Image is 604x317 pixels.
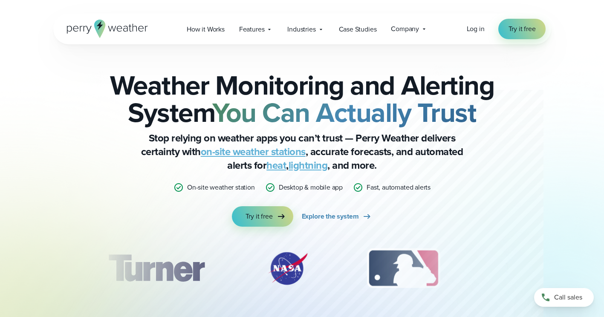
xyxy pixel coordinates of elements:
[287,24,315,35] span: Industries
[367,182,431,193] p: Fast, automated alerts
[266,158,286,173] a: heat
[258,247,318,290] img: NASA.svg
[534,288,594,307] a: Call sales
[332,20,384,38] a: Case Studies
[246,211,273,222] span: Try it free
[187,182,255,193] p: On-site weather station
[258,247,318,290] div: 2 of 12
[489,247,558,290] div: 4 of 12
[289,158,328,173] a: lightning
[302,206,373,227] a: Explore the system
[358,247,448,290] div: 3 of 12
[239,24,265,35] span: Features
[179,20,232,38] a: How it Works
[132,131,473,172] p: Stop relying on weather apps you can’t trust — Perry Weather delivers certainty with , accurate f...
[201,144,306,159] a: on-site weather stations
[187,24,225,35] span: How it Works
[339,24,377,35] span: Case Studies
[302,211,359,222] span: Explore the system
[95,247,217,290] div: 1 of 12
[279,182,343,193] p: Desktop & mobile app
[232,206,293,227] a: Try it free
[96,72,509,126] h2: Weather Monitoring and Alerting System
[391,24,419,34] span: Company
[498,19,546,39] a: Try it free
[358,247,448,290] img: MLB.svg
[467,24,485,34] a: Log in
[212,92,476,133] strong: You Can Actually Trust
[95,247,217,290] img: Turner-Construction_1.svg
[96,247,509,294] div: slideshow
[554,292,582,303] span: Call sales
[489,247,558,290] img: PGA.svg
[509,24,536,34] span: Try it free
